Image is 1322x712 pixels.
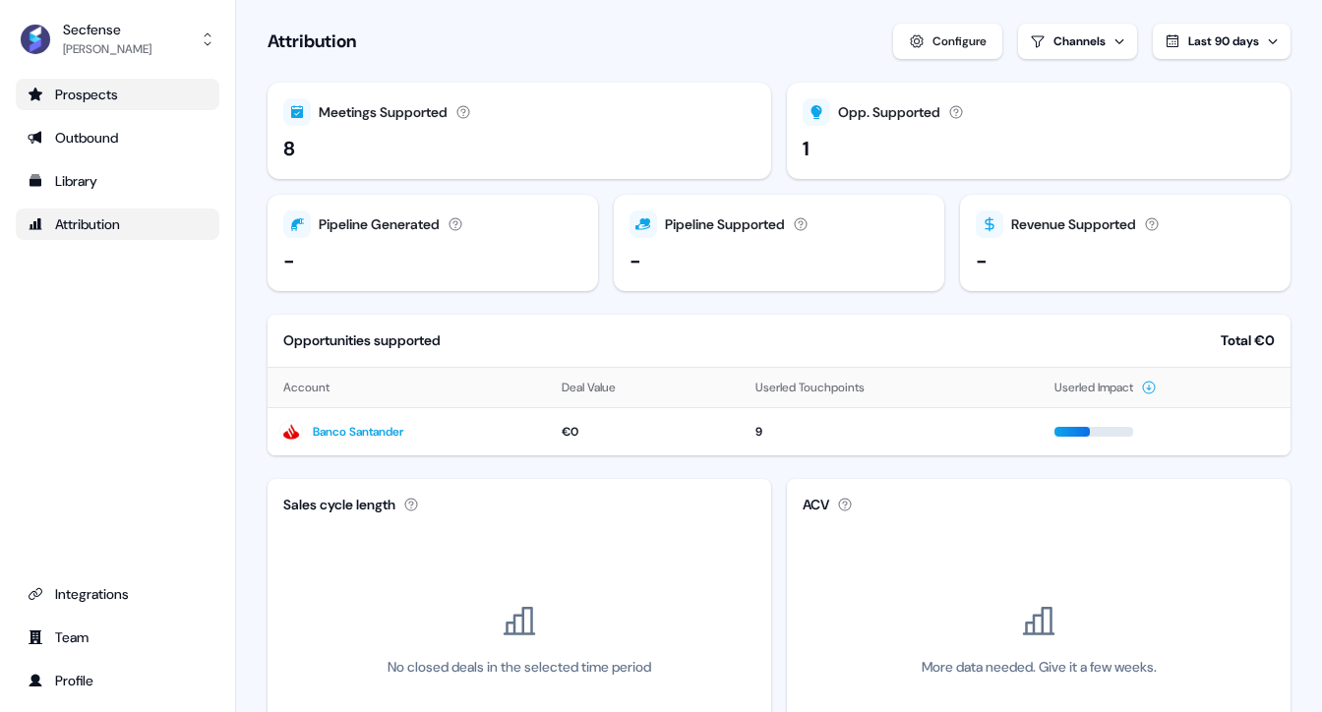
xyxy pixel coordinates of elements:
[665,214,785,235] div: Pipeline Supported
[283,330,441,351] div: Opportunities supported
[283,495,395,515] div: Sales cycle length
[1221,330,1275,351] div: Total €0
[803,495,829,515] div: ACV
[1018,24,1137,59] button: Channels
[630,246,641,275] div: -
[755,422,1031,442] div: 9
[838,102,940,123] div: Opp. Supported
[268,195,598,291] button: Pipeline Generated-
[1188,33,1259,49] span: Last 90 days
[319,214,440,235] div: Pipeline Generated
[283,246,295,275] div: -
[16,165,219,197] a: Go to templates
[28,171,208,191] div: Library
[960,195,1291,291] button: Revenue Supported-
[562,370,639,405] button: Deal Value
[1053,32,1106,50] div: Channels
[16,122,219,153] a: Go to outbound experience
[268,30,356,53] h1: Attribution
[313,422,403,442] a: Banco Santander
[16,16,219,63] button: Secfense[PERSON_NAME]
[16,79,219,110] a: Go to prospects
[1054,370,1157,405] button: Userled Impact
[28,627,208,647] div: Team
[63,39,151,59] div: [PERSON_NAME]
[562,422,732,442] div: €0
[28,85,208,104] div: Prospects
[268,83,771,179] button: Meetings Supported8
[319,102,448,123] div: Meetings Supported
[28,671,208,690] div: Profile
[1011,214,1136,235] div: Revenue Supported
[16,665,219,696] a: Go to profile
[28,214,208,234] div: Attribution
[1153,24,1291,59] button: Last 90 days
[976,246,988,275] div: -
[388,657,651,678] div: No closed deals in the selected time period
[614,195,944,291] button: Pipeline Supported-
[283,370,353,405] button: Account
[16,578,219,610] a: Go to integrations
[16,208,219,240] a: Go to attribution
[28,584,208,604] div: Integrations
[16,622,219,653] a: Go to team
[28,128,208,148] div: Outbound
[63,20,151,39] div: Secfense
[803,134,810,163] div: 1
[922,657,1157,678] div: More data needed. Give it a few weeks.
[893,24,1002,59] button: Configure
[932,31,987,51] div: Configure
[283,134,295,163] div: 8
[755,370,888,405] button: Userled Touchpoints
